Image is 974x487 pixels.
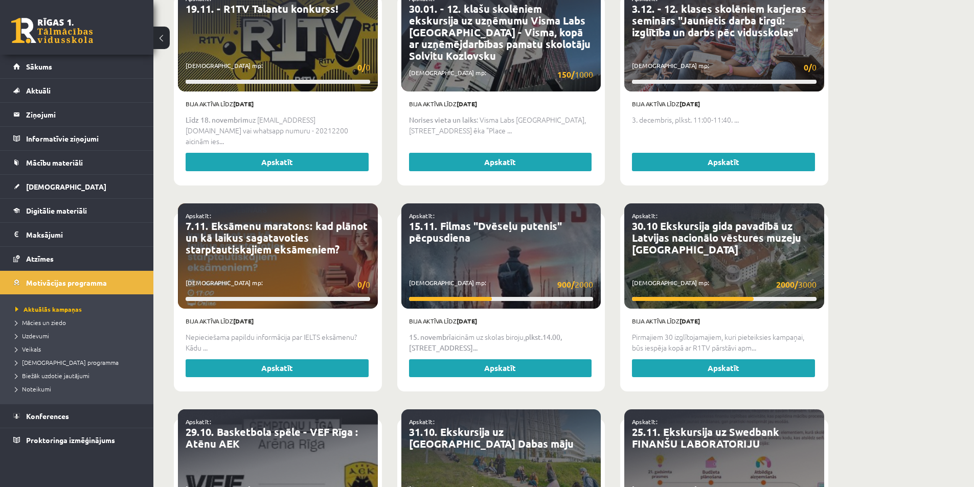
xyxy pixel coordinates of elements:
[357,279,366,290] strong: 0/
[13,199,141,222] a: Digitālie materiāli
[409,99,594,108] p: Bija aktīva līdz
[186,418,211,426] a: Apskatīt:
[186,114,370,147] p: uz [EMAIL_ADDRESS][DOMAIN_NAME] vai whatsapp numuru - 20212200 aicinām ies...
[632,212,658,220] a: Apskatīt:
[409,418,435,426] a: Apskatīt:
[409,425,574,450] a: 31.10. Ekskursija uz [GEOGRAPHIC_DATA] Dabas māju
[26,206,87,215] span: Digitālie materiāli
[632,153,815,171] a: Apskatīt
[186,99,370,108] p: Bija aktīva līdz
[409,153,592,171] a: Apskatīt
[804,61,817,74] span: 0
[409,332,594,353] p: aicinām uz skolas biroju,
[409,115,477,124] strong: Norises vieta un laiks
[632,278,817,291] p: [DEMOGRAPHIC_DATA] mp:
[13,428,141,452] a: Proktoringa izmēģinājums
[13,55,141,78] a: Sākums
[15,344,143,354] a: Veikals
[26,127,141,150] legend: Informatīvie ziņojumi
[409,278,594,291] p: [DEMOGRAPHIC_DATA] mp:
[409,212,435,220] a: Apskatīt:
[557,278,593,291] span: 2000
[409,316,594,326] p: Bija aktīva līdz
[632,332,817,353] p: Pirmajiem 30 izglītojamajiem, kuri pieteiksies kampaņai, būs iespēja kopā ar R1TV pārstāvi apm...
[557,69,575,80] strong: 150/
[26,158,83,167] span: Mācību materiāli
[632,219,801,256] a: 30.10 Ekskursija gida pavadībā uz Latvijas nacionālo vēstures muzeju [GEOGRAPHIC_DATA]
[804,62,812,73] strong: 0/
[186,219,368,256] a: 7.11. Eksāmenu maratons: kad plānot un kā laikus sagatavoties starptautiskajiem eksāmeniem?
[26,223,141,246] legend: Maksājumi
[15,358,143,367] a: [DEMOGRAPHIC_DATA] programma
[26,278,107,287] span: Motivācijas programma
[679,317,700,325] strong: [DATE]
[409,359,592,378] a: Apskatīt
[15,385,51,393] span: Noteikumi
[233,100,254,108] strong: [DATE]
[186,61,370,74] p: [DEMOGRAPHIC_DATA] mp:
[15,318,66,327] span: Mācies un ziedo
[632,316,817,326] p: Bija aktīva līdz
[26,103,141,126] legend: Ziņojumi
[632,359,815,378] a: Apskatīt
[26,435,115,445] span: Proktoringa izmēģinājums
[457,100,477,108] strong: [DATE]
[409,68,594,81] p: [DEMOGRAPHIC_DATA] mp:
[13,127,141,150] a: Informatīvie ziņojumi
[13,247,141,270] a: Atzīmes
[409,114,594,136] p: : Visma Labs [GEOGRAPHIC_DATA], [STREET_ADDRESS] ēka "Place ...
[15,332,49,340] span: Uzdevumi
[557,279,575,290] strong: 900/
[15,384,143,393] a: Noteikumi
[15,345,41,353] span: Veikals
[15,305,82,313] span: Aktuālās kampaņas
[186,212,211,220] a: Apskatīt:
[632,418,658,426] a: Apskatīt:
[15,331,143,340] a: Uzdevumi
[13,223,141,246] a: Maksājumi
[13,271,141,294] a: Motivācijas programma
[26,86,51,95] span: Aktuāli
[13,79,141,102] a: Aktuāli
[632,114,817,125] p: 3. decembris, plkst. 11:00-11:40. ...
[15,358,119,366] span: [DEMOGRAPHIC_DATA] programma
[186,425,358,450] a: 29.10. Basketbola spēle - VEF Rīga : Atēnu AEK
[186,278,370,291] p: [DEMOGRAPHIC_DATA] mp:
[632,61,817,74] p: [DEMOGRAPHIC_DATA] mp:
[679,100,700,108] strong: [DATE]
[186,115,248,124] strong: Līdz 18. novembrim
[15,305,143,314] a: Aktuālās kampaņas
[776,278,817,291] span: 3000
[11,18,93,43] a: Rīgas 1. Tālmācības vidusskola
[632,2,806,39] a: 3.12. - 12. klases skolēniem karjeras seminārs "Jaunietis darba tirgū: izglītība un darbs pēc vid...
[409,2,591,62] a: 30.01. - 12. klašu skolēniem ekskursija uz uzņēmumu Visma Labs [GEOGRAPHIC_DATA] - Visma, kopā ar...
[15,372,89,380] span: Biežāk uzdotie jautājumi
[409,219,562,244] a: 15.11. Filmas "Dvēseļu putenis" pēcpusdiena
[632,425,779,450] a: 25.11. Ekskursija uz Swedbank FINANŠU LABORATORIJU
[13,151,141,174] a: Mācību materiāli
[457,317,477,325] strong: [DATE]
[357,61,370,74] span: 0
[186,332,357,353] span: Nepieciešama papildu informācija par IELTS eksāmenu? Kādu ...
[26,411,69,421] span: Konferences
[186,316,370,326] p: Bija aktīva līdz
[357,62,366,73] strong: 0/
[632,99,817,108] p: Bija aktīva līdz
[186,359,369,378] a: Apskatīt
[26,182,106,191] span: [DEMOGRAPHIC_DATA]
[13,175,141,198] a: [DEMOGRAPHIC_DATA]
[409,332,451,341] strong: 15. novembrī
[15,371,143,380] a: Biežāk uzdotie jautājumi
[186,2,338,15] a: 19.11. - R1TV Talantu konkurss!
[776,279,798,290] strong: 2000/
[233,317,254,325] strong: [DATE]
[13,103,141,126] a: Ziņojumi
[15,318,143,327] a: Mācies un ziedo
[409,332,562,352] strong: plkst.14.00, [STREET_ADDRESS]...
[26,62,52,71] span: Sākums
[557,68,593,81] span: 1000
[13,404,141,428] a: Konferences
[26,254,54,263] span: Atzīmes
[186,153,369,171] a: Apskatīt
[357,278,370,291] span: 0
